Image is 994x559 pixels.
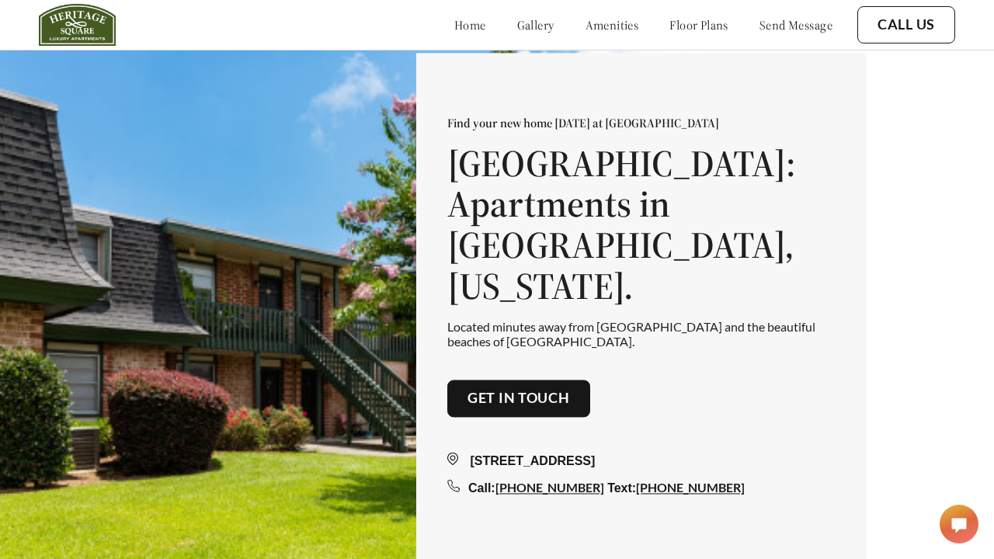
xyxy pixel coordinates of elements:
[447,319,836,349] p: Located minutes away from [GEOGRAPHIC_DATA] and the beautiful beaches of [GEOGRAPHIC_DATA].
[447,115,836,130] p: Find your new home [DATE] at [GEOGRAPHIC_DATA]
[447,452,836,470] div: [STREET_ADDRESS]
[669,17,728,33] a: floor plans
[878,16,935,33] a: Call Us
[447,143,836,307] h1: [GEOGRAPHIC_DATA]: Apartments in [GEOGRAPHIC_DATA], [US_STATE].
[607,481,636,495] span: Text:
[636,480,745,495] a: [PHONE_NUMBER]
[468,481,495,495] span: Call:
[454,17,486,33] a: home
[759,17,832,33] a: send message
[586,17,639,33] a: amenities
[467,391,570,408] a: Get in touch
[447,380,590,418] button: Get in touch
[495,480,604,495] a: [PHONE_NUMBER]
[857,6,955,43] button: Call Us
[517,17,554,33] a: gallery
[39,4,116,46] img: heritage_square_logo.jpg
